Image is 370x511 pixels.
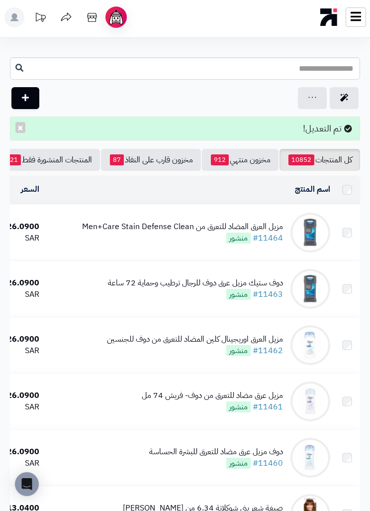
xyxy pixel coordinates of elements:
[253,345,283,357] a: #11462
[108,277,283,289] div: دوف ستيك مزيل عرق دوف للرجال ترطيب وحماية 72 ساعة
[226,458,251,469] span: منشور
[2,334,39,345] div: 26.0900
[2,277,39,289] div: 26.0900
[2,345,39,357] div: SAR
[226,289,251,300] span: منشور
[2,390,39,401] div: 26.0900
[288,154,314,165] span: 10852
[290,213,330,253] img: مزيل العرق المضاد للتعرق من Men+Care Stain Defense Clean
[253,288,283,300] a: #11463
[295,183,330,195] a: اسم المنتج
[279,149,360,171] a: كل المنتجات10852
[2,401,39,413] div: SAR
[142,390,283,401] div: مزيل عرق مضاد للتعرق من دوف- فريش 74 مل
[202,149,278,171] a: مخزون منتهي912
[2,458,39,469] div: SAR
[226,233,251,244] span: منشور
[10,117,360,140] div: تم التعديل!
[15,472,39,496] div: Open Intercom Messenger
[21,183,39,195] a: السعر
[2,233,39,244] div: SAR
[226,345,251,356] span: منشور
[253,401,283,413] a: #11461
[226,401,251,412] span: منشور
[320,6,338,28] img: logo-mobile.png
[253,457,283,469] a: #11460
[15,122,25,133] button: ×
[110,154,124,165] span: 87
[149,446,283,458] div: دوف مزيل عرق مضاد للتعرق للبشرة الحساسة
[2,446,39,458] div: 26.0900
[2,289,39,300] div: SAR
[2,221,39,233] div: 26.0900
[82,221,283,233] div: مزيل العرق المضاد للتعرق من Men+Care Stain Defense Clean
[211,154,229,165] span: 912
[290,382,330,421] img: مزيل عرق مضاد للتعرق من دوف- فريش 74 مل
[107,8,125,26] img: ai-face.png
[253,232,283,244] a: #11464
[290,325,330,365] img: مزيل العرق اوريجينال كلين المضاد للتعرق من دوف للجنسين
[28,7,53,30] a: تحديثات المنصة
[107,334,283,345] div: مزيل العرق اوريجينال كلين المضاد للتعرق من دوف للجنسين
[101,149,201,171] a: مخزون قارب على النفاذ87
[290,438,330,478] img: دوف مزيل عرق مضاد للتعرق للبشرة الحساسة
[290,269,330,309] img: دوف ستيك مزيل عرق دوف للرجال ترطيب وحماية 72 ساعة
